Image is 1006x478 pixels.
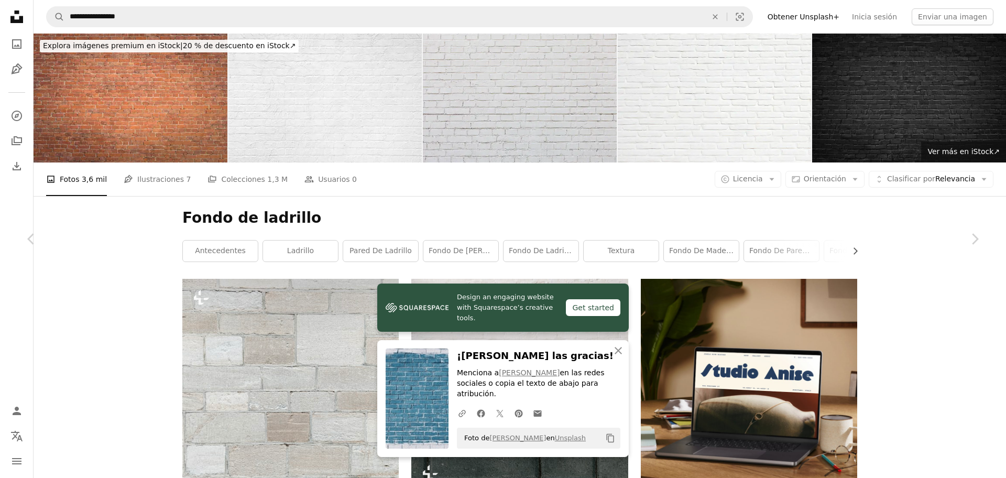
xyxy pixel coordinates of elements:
a: Design an engaging website with Squarespace’s creative tools.Get started [377,284,629,332]
button: Enviar una imagen [912,8,993,25]
span: Explora imágenes premium en iStock | [43,41,183,50]
a: Fondo de madera [664,241,739,262]
a: Fondo de ladrillo [PERSON_NAME] [504,241,578,262]
a: Ilustraciones 7 [124,162,191,196]
a: Ilustraciones [6,59,27,80]
button: desplazar lista a la derecha [846,241,857,262]
a: Comparte en Pinterest [509,403,528,423]
a: Fotos [6,34,27,55]
a: Comparte en Facebook [472,403,490,423]
a: Colecciones [6,131,27,151]
a: Unsplash [555,434,586,442]
span: Design an engaging website with Squarespace’s creative tools. [457,292,557,323]
button: Copiar al portapapeles [602,429,619,447]
a: ladrillo [263,241,338,262]
a: fondo de ladrillo negro [824,241,899,262]
span: Orientación [804,175,846,183]
a: Colecciones 1,3 M [207,162,288,196]
button: Idioma [6,426,27,447]
span: Clasificar por [887,175,935,183]
a: Un primer plano de una pared de ladrillos con un letrero [182,437,399,446]
a: Iniciar sesión / Registrarse [6,400,27,421]
button: Búsqueda visual [727,7,752,27]
img: file-1606177908946-d1eed1cbe4f5image [386,300,449,316]
button: Orientación [785,171,865,188]
h1: Fondo de ladrillo [182,209,857,227]
span: 20 % de descuento en iStock ↗ [43,41,296,50]
span: Foto de en [459,430,586,447]
span: 0 [352,173,357,185]
img: Pared de ladrillo blanco [423,34,617,162]
h3: ¡[PERSON_NAME] las gracias! [457,349,620,364]
div: Get started [566,299,620,316]
a: pared de ladrillo [343,241,418,262]
img: pared de ladrillo blanco [411,279,628,441]
a: Obtener Unsplash+ [761,8,846,25]
img: Fondo de pared de ladrillos negros. albañilería oscuro textura [812,34,1006,162]
a: Ver más en iStock↗ [921,142,1006,162]
button: Licencia [715,171,781,188]
a: Comparte en Twitter [490,403,509,423]
span: Licencia [733,175,763,183]
form: Encuentra imágenes en todo el sitio [46,6,753,27]
span: 1,3 M [267,173,288,185]
a: Historial de descargas [6,156,27,177]
a: Inicia sesión [846,8,903,25]
span: Ver más en iStock ↗ [927,147,1000,156]
a: fondo de pared de ladrillo [744,241,819,262]
a: Fondo de [PERSON_NAME] [423,241,498,262]
button: Buscar en Unsplash [47,7,64,27]
a: antecedentes [183,241,258,262]
a: Explora imágenes premium en iStock|20 % de descuento en iStock↗ [34,34,305,59]
a: Comparte por correo electrónico [528,403,547,423]
p: Menciona a en las redes sociales o copia el texto de abajo para atribución. [457,368,620,399]
span: Relevancia [887,174,975,184]
img: Fondo panorámico de pared de ladrillo rojo abstracto [34,34,227,162]
a: [PERSON_NAME] [489,434,546,442]
a: [PERSON_NAME] [499,368,560,377]
a: Siguiente [943,189,1006,289]
a: Usuarios 0 [304,162,357,196]
img: Una pared de ladrillo de yeso blanco limpio y texturizado proporciona un fondo neutro y versátil ... [228,34,422,162]
a: textura [584,241,659,262]
img: Blanco brillante patrón de fondo de textura de pared de ladrillo [618,34,812,162]
a: Explorar [6,105,27,126]
span: 7 [186,173,191,185]
button: Menú [6,451,27,472]
button: Clasificar porRelevancia [869,171,993,188]
button: Borrar [704,7,727,27]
